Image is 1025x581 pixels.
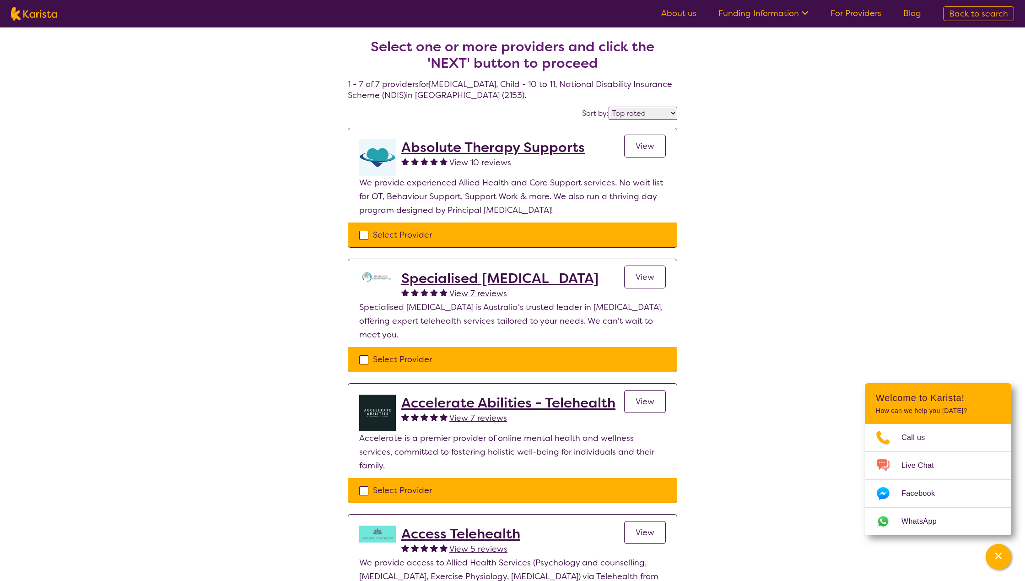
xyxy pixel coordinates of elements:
[582,109,609,118] label: Sort by:
[11,7,57,21] img: Karista logo
[401,157,409,165] img: fullstar
[440,544,448,552] img: fullstar
[636,141,654,152] span: View
[401,526,520,542] a: Access Telehealth
[449,413,507,424] span: View 7 reviews
[718,8,809,19] a: Funding Information
[401,413,409,421] img: fullstar
[359,270,396,284] img: tc7lufxpovpqcirzzyzq.png
[865,508,1011,535] a: Web link opens in a new tab.
[986,544,1011,570] button: Channel Menu
[430,544,438,552] img: fullstar
[636,396,654,407] span: View
[421,157,428,165] img: fullstar
[949,8,1008,19] span: Back to search
[901,459,945,472] span: Live Chat
[421,413,428,421] img: fullstar
[624,266,666,288] a: View
[876,407,1000,415] p: How can we help you [DATE]?
[901,515,948,528] span: WhatsApp
[636,527,654,538] span: View
[411,288,419,296] img: fullstar
[449,411,507,425] a: View 7 reviews
[901,431,936,445] span: Call us
[449,157,511,168] span: View 10 reviews
[401,270,599,287] a: Specialised [MEDICAL_DATA]
[449,156,511,169] a: View 10 reviews
[624,521,666,544] a: View
[624,135,666,157] a: View
[430,157,438,165] img: fullstar
[411,544,419,552] img: fullstar
[430,288,438,296] img: fullstar
[440,413,448,421] img: fullstar
[421,288,428,296] img: fullstar
[636,271,654,282] span: View
[430,413,438,421] img: fullstar
[359,38,666,71] h2: Select one or more providers and click the 'NEXT' button to proceed
[359,431,666,472] p: Accelerate is a premier provider of online mental health and wellness services, committed to fost...
[903,8,921,19] a: Blog
[865,424,1011,535] ul: Choose channel
[865,383,1011,535] div: Channel Menu
[401,395,615,411] a: Accelerate Abilities - Telehealth
[876,392,1000,403] h2: Welcome to Karista!
[359,139,396,176] img: otyvwjbtyss6nczvq3hf.png
[401,288,409,296] img: fullstar
[901,487,946,500] span: Facebook
[943,6,1014,21] a: Back to search
[348,16,677,101] h4: 1 - 7 of 7 providers for [MEDICAL_DATA] , Child - 10 to 11 , National Disability Insurance Scheme...
[359,526,396,543] img: hzy3j6chfzohyvwdpojv.png
[411,413,419,421] img: fullstar
[359,300,666,342] p: Specialised [MEDICAL_DATA] is Australia's trusted leader in [MEDICAL_DATA], offering expert teleh...
[449,288,507,299] span: View 7 reviews
[401,544,409,552] img: fullstar
[359,176,666,217] p: We provide experienced Allied Health and Core Support services. No wait list for OT, Behaviour Su...
[661,8,696,19] a: About us
[449,543,507,554] span: View 5 reviews
[401,139,585,156] a: Absolute Therapy Supports
[831,8,881,19] a: For Providers
[449,287,507,300] a: View 7 reviews
[359,395,396,431] img: byb1jkvtmcu0ftjdkjvo.png
[421,544,428,552] img: fullstar
[440,288,448,296] img: fullstar
[624,390,666,413] a: View
[440,157,448,165] img: fullstar
[411,157,419,165] img: fullstar
[449,542,507,556] a: View 5 reviews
